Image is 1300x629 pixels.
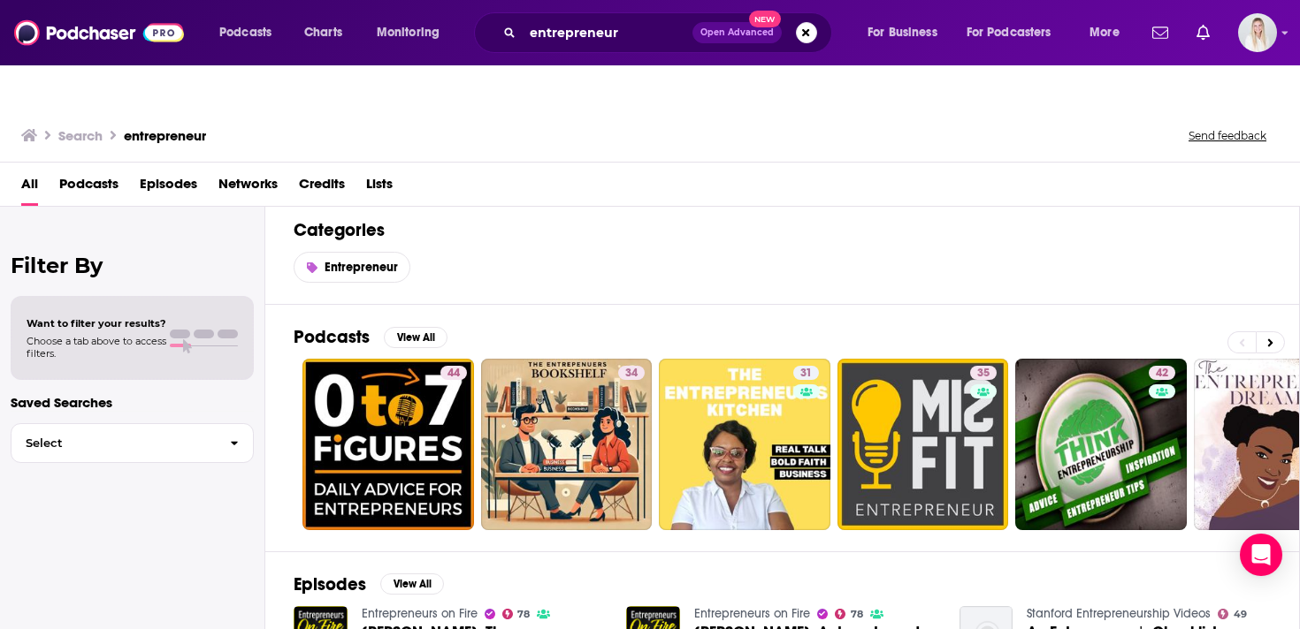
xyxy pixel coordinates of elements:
[440,366,467,380] a: 44
[21,170,38,206] a: All
[362,606,478,621] a: Entrepreneurs on Fire
[11,394,254,411] p: Saved Searches
[58,127,103,144] h3: Search
[218,170,278,206] a: Networks
[302,359,474,530] a: 44
[491,12,849,53] div: Search podcasts, credits, & more...
[659,359,830,530] a: 31
[27,317,166,330] span: Want to filter your results?
[294,326,370,348] h2: Podcasts
[447,365,460,383] span: 44
[1077,19,1142,47] button: open menu
[364,19,463,47] button: open menu
[481,359,653,530] a: 34
[502,609,531,619] a: 78
[14,16,184,49] img: Podchaser - Follow, Share and Rate Podcasts
[1234,610,1247,618] span: 49
[304,20,342,45] span: Charts
[1149,366,1175,380] a: 42
[59,170,119,206] a: Podcasts
[977,365,990,383] span: 35
[11,423,254,463] button: Select
[1156,365,1168,383] span: 42
[11,437,216,449] span: Select
[294,219,1271,241] h2: Categories
[793,366,819,380] a: 31
[851,610,863,618] span: 78
[967,20,1051,45] span: For Podcasters
[618,366,645,380] a: 34
[868,20,937,45] span: For Business
[800,365,812,383] span: 31
[27,335,166,360] span: Choose a tab above to access filters.
[380,573,444,595] button: View All
[299,170,345,206] a: Credits
[1145,18,1175,48] a: Show notifications dropdown
[294,573,444,595] a: EpisodesView All
[1015,359,1187,530] a: 42
[1240,534,1282,576] div: Open Intercom Messenger
[294,573,366,595] h2: Episodes
[294,252,410,283] a: Entrepreneur
[1183,128,1272,143] button: Send feedback
[835,609,863,619] a: 78
[625,365,638,383] span: 34
[692,22,782,43] button: Open AdvancedNew
[11,253,254,278] h2: Filter By
[955,19,1077,47] button: open menu
[293,19,353,47] a: Charts
[377,20,440,45] span: Monitoring
[1090,20,1120,45] span: More
[837,359,1009,530] a: 35
[124,127,206,144] h3: entrepreneur
[523,19,692,47] input: Search podcasts, credits, & more...
[366,170,393,206] a: Lists
[855,19,960,47] button: open menu
[1238,13,1277,52] img: User Profile
[700,28,774,37] span: Open Advanced
[1218,609,1247,619] a: 49
[1027,606,1211,621] a: Stanford Entrepreneurship Videos
[517,610,530,618] span: 78
[1238,13,1277,52] span: Logged in as smclean
[140,170,197,206] a: Episodes
[1238,13,1277,52] button: Show profile menu
[325,260,398,275] span: Entrepreneur
[749,11,781,27] span: New
[207,19,294,47] button: open menu
[294,326,447,348] a: PodcastsView All
[219,20,271,45] span: Podcasts
[384,327,447,348] button: View All
[970,366,997,380] a: 35
[1189,18,1217,48] a: Show notifications dropdown
[694,606,810,621] a: Entrepreneurs on Fire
